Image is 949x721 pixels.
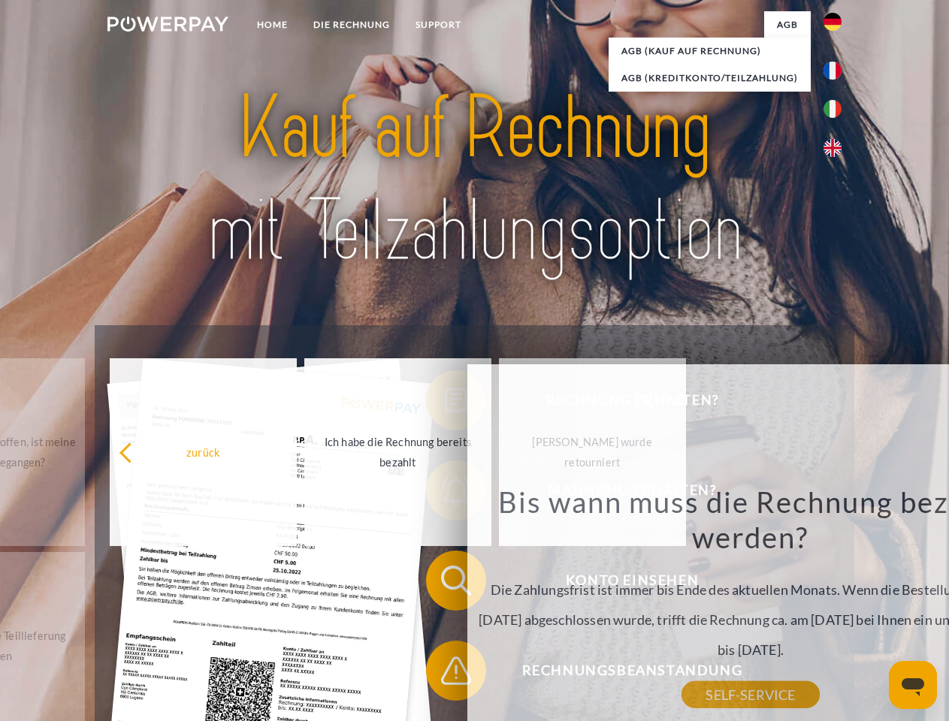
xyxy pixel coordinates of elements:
[244,11,301,38] a: Home
[119,442,288,462] div: zurück
[426,551,817,611] button: Konto einsehen
[764,11,811,38] a: agb
[107,17,228,32] img: logo-powerpay-white.svg
[824,62,842,80] img: fr
[682,681,819,708] a: SELF-SERVICE
[313,432,482,472] div: Ich habe die Rechnung bereits bezahlt
[889,661,937,709] iframe: Schaltfläche zum Öffnen des Messaging-Fensters
[437,562,475,599] img: qb_search.svg
[403,11,474,38] a: SUPPORT
[609,65,811,92] a: AGB (Kreditkonto/Teilzahlung)
[437,652,475,689] img: qb_warning.svg
[144,72,805,288] img: title-powerpay_de.svg
[426,641,817,701] button: Rechnungsbeanstandung
[824,139,842,157] img: en
[301,11,403,38] a: DIE RECHNUNG
[609,38,811,65] a: AGB (Kauf auf Rechnung)
[824,13,842,31] img: de
[824,100,842,118] img: it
